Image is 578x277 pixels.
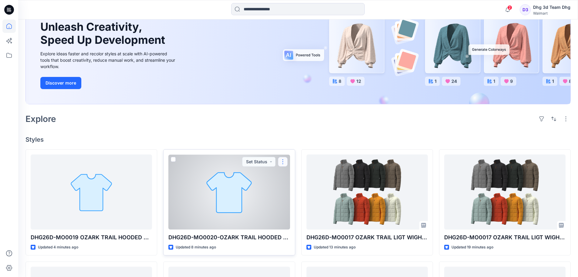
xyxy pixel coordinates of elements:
p: DHG26D-MO0020-OZARK TRAIL HOODED PUFFER JACKET OPT 3 [168,233,290,242]
p: DHG26D-MO0019 OZARK TRAIL HOODED PUFFER JACKET OPT 2 [31,233,152,242]
p: Updated 4 minutes ago [38,244,78,251]
a: Discover more [40,77,177,89]
h1: Unleash Creativity, Speed Up Development [40,20,168,47]
p: Updated 19 minutes ago [451,244,493,251]
div: D3 [520,4,531,15]
a: DHG26D-MO0019 OZARK TRAIL HOODED PUFFER JACKET OPT 2 [31,154,152,230]
p: DHG26D-MO0017 OZARK TRAIL LIGT WIGHT PUFFER JACKET OPT 2 [444,233,566,242]
a: DHG26D-MO0017 OZARK TRAIL LIGT WIGHT PUFFER JACKET OPT 2 [444,154,566,230]
p: DHG26D-MO0017 OZARK TRAIL LIGT WIGHT PUFFER JACKET OPT 2 [306,233,428,242]
div: Walmart [533,11,570,16]
span: 2 [507,5,512,10]
a: DHG26D-MO0017 OZARK TRAIL LIGT WIGHT PUFFER JACKET OPT 2 [306,154,428,230]
h2: Explore [25,114,56,124]
p: Updated 13 minutes ago [314,244,356,251]
p: Updated 8 minutes ago [176,244,216,251]
div: Explore ideas faster and recolor styles at scale with AI-powered tools that boost creativity, red... [40,50,177,70]
button: Discover more [40,77,81,89]
div: Dhg 3d Team Dhg [533,4,570,11]
a: DHG26D-MO0020-OZARK TRAIL HOODED PUFFER JACKET OPT 3 [168,154,290,230]
h4: Styles [25,136,571,143]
